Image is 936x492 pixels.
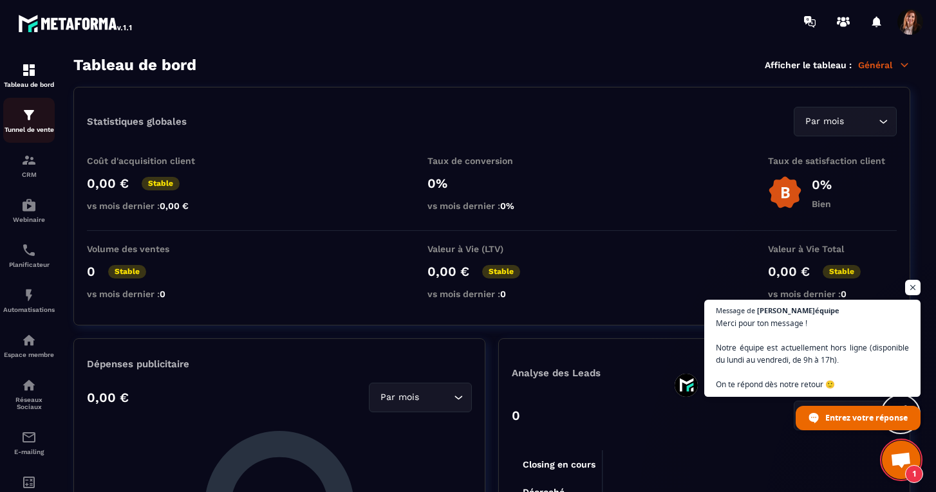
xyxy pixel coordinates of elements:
[427,244,556,254] p: Valeur à Vie (LTV)
[3,81,55,88] p: Tableau de bord
[87,244,216,254] p: Volume des ventes
[21,107,37,123] img: formation
[3,171,55,178] p: CRM
[768,244,897,254] p: Valeur à Vie Total
[21,378,37,393] img: social-network
[3,53,55,98] a: formationformationTableau de bord
[716,307,755,314] span: Message de
[500,201,514,211] span: 0%
[21,475,37,490] img: accountant
[427,156,556,166] p: Taux de conversion
[21,287,37,303] img: automations
[427,176,556,191] p: 0%
[427,289,556,299] p: vs mois dernier :
[523,459,595,470] tspan: Closing en cours
[87,264,95,279] p: 0
[3,98,55,143] a: formationformationTunnel de vente
[841,289,847,299] span: 0
[765,60,852,70] p: Afficher le tableau :
[768,289,897,299] p: vs mois dernier :
[87,390,129,405] p: 0,00 €
[823,265,861,278] p: Stable
[3,420,55,465] a: emailemailE-mailing
[369,383,472,412] div: Search for option
[3,448,55,455] p: E-mailing
[3,278,55,323] a: automationsautomationsAutomatisations
[142,177,180,190] p: Stable
[825,406,908,429] span: Entrez votre réponse
[512,408,520,423] p: 0
[3,323,55,368] a: automationsautomationsEspace membre
[768,264,810,279] p: 0,00 €
[87,176,129,191] p: 0,00 €
[882,441,921,479] a: Ouvrir le chat
[794,107,897,136] div: Search for option
[802,114,847,129] span: Par mois
[716,317,909,390] span: Merci pour ton message ! Notre équipe est actuellement hors ligne (disponible du lundi au vendred...
[500,289,506,299] span: 0
[108,265,146,278] p: Stable
[21,152,37,168] img: formation
[87,201,216,211] p: vs mois dernier :
[3,396,55,410] p: Réseaux Sociaux
[160,289,165,299] span: 0
[21,430,37,445] img: email
[482,265,520,278] p: Stable
[87,156,216,166] p: Coût d'acquisition client
[905,465,923,483] span: 1
[3,143,55,188] a: formationformationCRM
[427,264,469,279] p: 0,00 €
[160,201,189,211] span: 0,00 €
[812,177,832,192] p: 0%
[21,242,37,258] img: scheduler
[377,390,422,405] span: Par mois
[3,126,55,133] p: Tunnel de vente
[3,216,55,223] p: Webinaire
[3,306,55,313] p: Automatisations
[858,59,910,71] p: Général
[3,188,55,233] a: automationsautomationsWebinaire
[87,358,472,370] p: Dépenses publicitaire
[3,233,55,278] a: schedulerschedulerPlanificateur
[87,116,187,127] p: Statistiques globales
[3,351,55,358] p: Espace membre
[21,62,37,78] img: formation
[427,201,556,211] p: vs mois dernier :
[847,114,875,129] input: Search for option
[812,199,832,209] p: Bien
[512,367,704,379] p: Analyse des Leads
[73,56,196,74] h3: Tableau de bord
[3,261,55,268] p: Planificateur
[422,390,451,405] input: Search for option
[3,368,55,420] a: social-networksocial-networkRéseaux Sociaux
[21,197,37,213] img: automations
[768,156,897,166] p: Taux de satisfaction client
[768,176,802,210] img: b-badge-o.b3b20ee6.svg
[87,289,216,299] p: vs mois dernier :
[21,333,37,348] img: automations
[757,307,839,314] span: [PERSON_NAME]équipe
[18,12,134,35] img: logo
